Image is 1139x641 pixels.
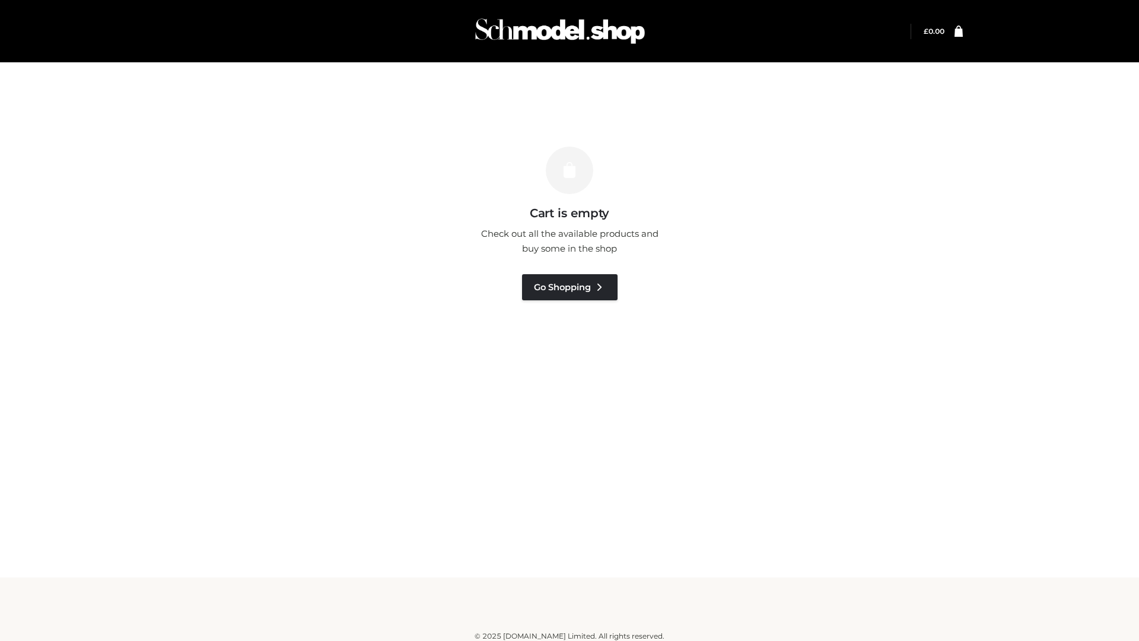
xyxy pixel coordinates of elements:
[924,27,928,36] span: £
[522,274,618,300] a: Go Shopping
[924,27,944,36] bdi: 0.00
[924,27,944,36] a: £0.00
[203,206,936,220] h3: Cart is empty
[471,8,649,55] img: Schmodel Admin 964
[475,226,664,256] p: Check out all the available products and buy some in the shop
